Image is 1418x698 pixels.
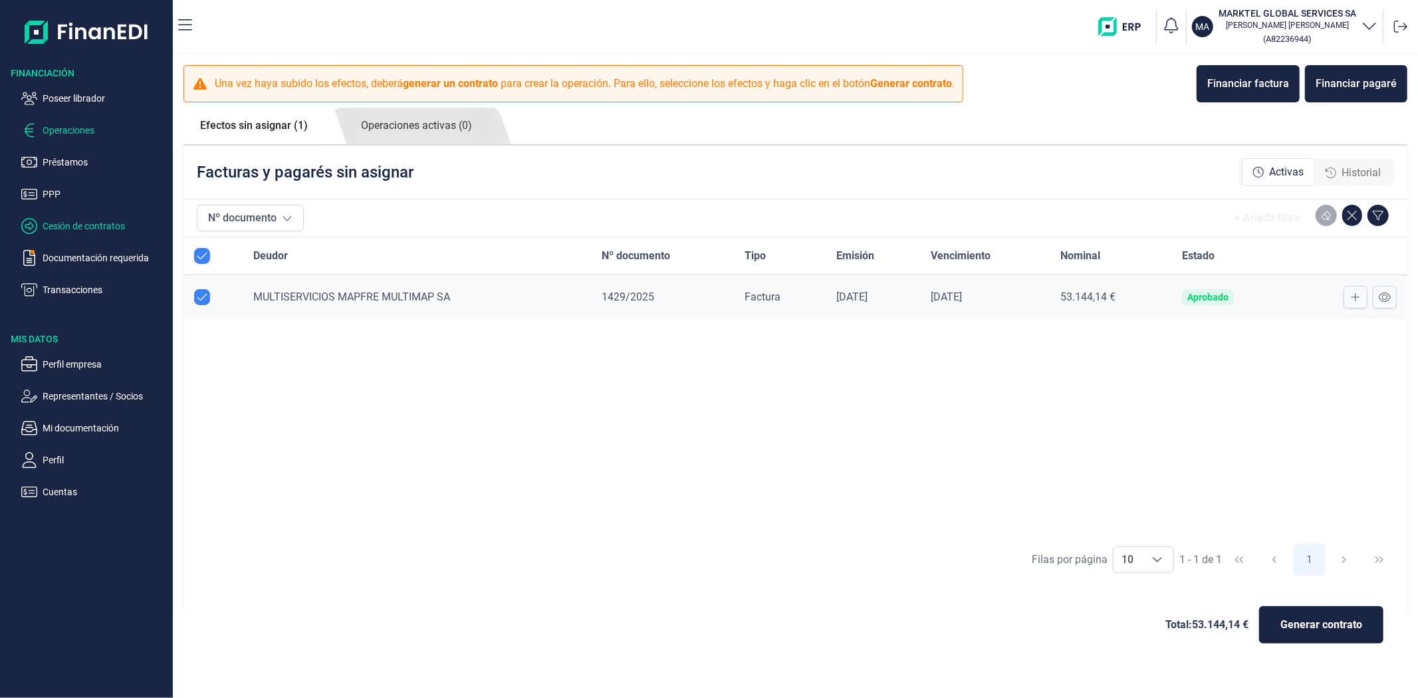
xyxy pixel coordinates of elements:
button: Representantes / Socios [21,388,168,404]
span: Emisión [836,248,874,264]
button: Cesión de contratos [21,218,168,234]
button: Préstamos [21,154,168,170]
div: Activas [1242,158,1315,186]
p: MA [1196,20,1210,33]
button: Perfil [21,452,168,468]
img: Logo de aplicación [25,11,149,53]
small: Copiar cif [1264,34,1312,44]
button: Transacciones [21,282,168,298]
p: Poseer librador [43,90,168,106]
button: Previous Page [1258,544,1290,576]
div: All items selected [194,248,210,264]
div: Row Unselected null [194,289,210,305]
button: Generar contrato [1259,606,1383,643]
p: Transacciones [43,282,168,298]
button: First Page [1223,544,1255,576]
button: Poseer librador [21,90,168,106]
p: Representantes / Socios [43,388,168,404]
span: Nº documento [602,248,670,264]
div: Financiar factura [1207,76,1289,92]
div: [DATE] [931,291,1039,304]
button: Financiar factura [1197,65,1300,102]
a: Operaciones activas (0) [344,108,489,144]
span: 1429/2025 [602,291,654,303]
p: PPP [43,186,168,202]
p: Documentación requerida [43,250,168,266]
div: Financiar pagaré [1316,76,1397,92]
div: [DATE] [836,291,909,304]
button: Documentación requerida [21,250,168,266]
p: Perfil [43,452,168,468]
span: Nominal [1060,248,1100,264]
p: Operaciones [43,122,168,138]
div: Filas por página [1032,552,1108,568]
button: Financiar pagaré [1305,65,1407,102]
b: generar un contrato [403,77,498,90]
span: Estado [1182,248,1215,264]
p: Mi documentación [43,420,168,436]
p: Préstamos [43,154,168,170]
span: Vencimiento [931,248,991,264]
span: Activas [1269,164,1304,180]
div: Historial [1315,160,1391,186]
span: Generar contrato [1280,617,1362,633]
span: Total: 53.144,14 € [1165,617,1248,633]
button: Page 1 [1294,544,1326,576]
p: Perfil empresa [43,356,168,372]
div: 53.144,14 € [1060,291,1161,304]
button: Last Page [1363,544,1395,576]
h3: MARKTEL GLOBAL SERVICES SA [1219,7,1356,20]
button: Next Page [1328,544,1360,576]
button: Cuentas [21,484,168,500]
a: Efectos sin asignar (1) [183,108,324,144]
span: Historial [1342,165,1381,181]
span: MULTISERVICIOS MAPFRE MULTIMAP SA [253,291,450,303]
div: Aprobado [1187,292,1229,302]
button: Operaciones [21,122,168,138]
p: [PERSON_NAME] [PERSON_NAME] [1219,20,1356,31]
button: Mi documentación [21,420,168,436]
button: PPP [21,186,168,202]
img: erp [1098,17,1151,36]
span: Tipo [745,248,767,264]
div: Choose [1141,547,1173,572]
p: Facturas y pagarés sin asignar [197,162,414,183]
button: Nº documento [197,205,304,231]
span: Deudor [253,248,288,264]
span: 1 - 1 de 1 [1179,554,1222,565]
button: MAMARKTEL GLOBAL SERVICES SA[PERSON_NAME] [PERSON_NAME](A82236944) [1192,7,1377,47]
button: Perfil empresa [21,356,168,372]
p: Cesión de contratos [43,218,168,234]
span: 10 [1114,547,1141,572]
b: Generar contrato [870,77,952,90]
span: Factura [745,291,781,303]
p: Una vez haya subido los efectos, deberá para crear la operación. Para ello, seleccione los efecto... [215,76,955,92]
p: Cuentas [43,484,168,500]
